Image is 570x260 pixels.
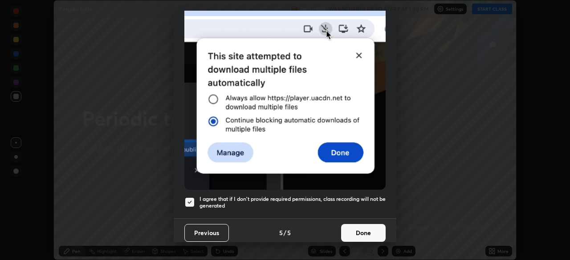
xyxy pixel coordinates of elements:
h4: 5 [279,228,283,237]
h5: I agree that if I don't provide required permissions, class recording will not be generated [199,196,386,209]
h4: 5 [287,228,291,237]
h4: / [284,228,286,237]
button: Previous [184,224,229,242]
button: Done [341,224,386,242]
